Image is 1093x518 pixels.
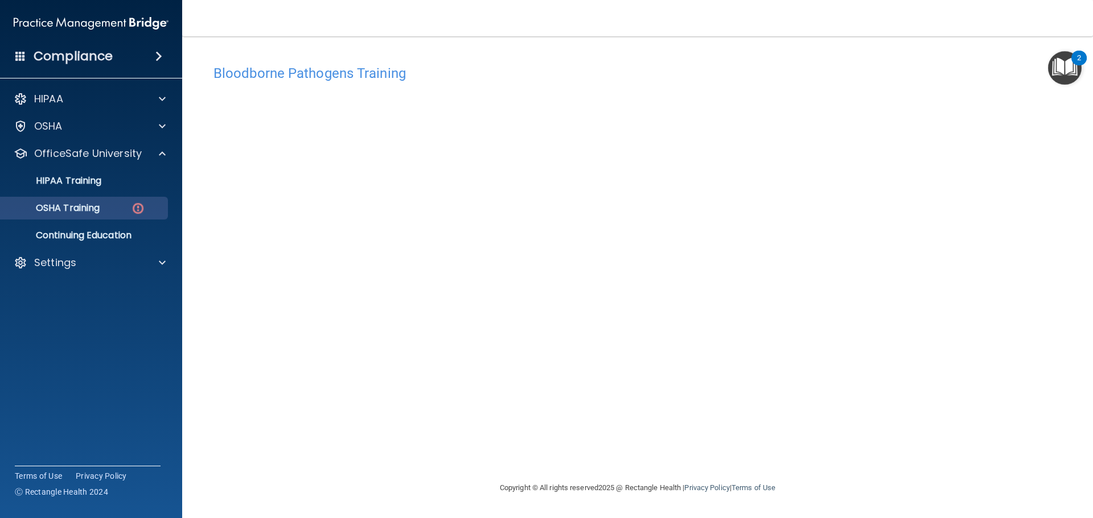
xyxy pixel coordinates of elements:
[213,66,1062,81] h4: Bloodborne Pathogens Training
[1077,58,1081,73] div: 2
[34,48,113,64] h4: Compliance
[896,437,1079,483] iframe: Drift Widget Chat Controller
[15,470,62,482] a: Terms of Use
[7,202,100,214] p: OSHA Training
[34,147,142,160] p: OfficeSafe University
[34,256,76,270] p: Settings
[34,119,63,133] p: OSHA
[732,483,775,492] a: Terms of Use
[14,147,166,160] a: OfficeSafe University
[430,470,845,506] div: Copyright © All rights reserved 2025 @ Rectangle Health | |
[213,87,1062,437] iframe: bbp
[14,92,166,106] a: HIPAA
[684,483,729,492] a: Privacy Policy
[7,175,101,187] p: HIPAA Training
[7,230,163,241] p: Continuing Education
[14,119,166,133] a: OSHA
[131,201,145,216] img: danger-circle.6113f641.png
[14,256,166,270] a: Settings
[14,12,169,35] img: PMB logo
[34,92,63,106] p: HIPAA
[15,486,108,498] span: Ⓒ Rectangle Health 2024
[1048,51,1082,85] button: Open Resource Center, 2 new notifications
[76,470,127,482] a: Privacy Policy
